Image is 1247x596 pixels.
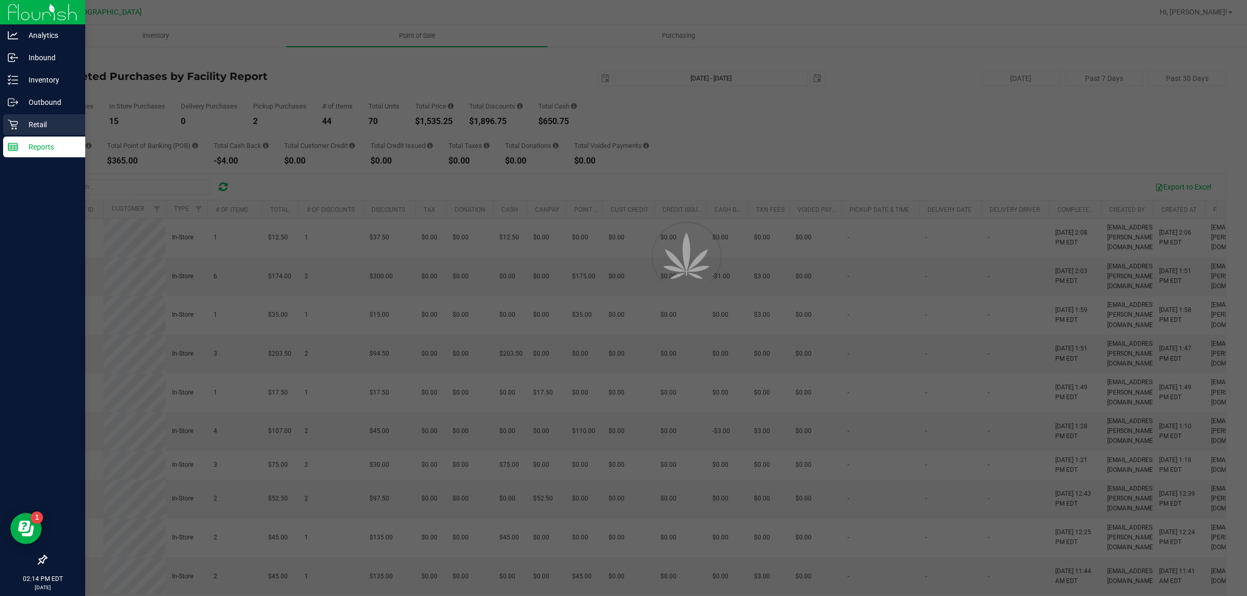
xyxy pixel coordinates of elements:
[31,511,43,524] iframe: Resource center unread badge
[8,30,18,40] inline-svg: Analytics
[18,118,81,131] p: Retail
[18,51,81,64] p: Inbound
[18,96,81,109] p: Outbound
[10,513,42,544] iframe: Resource center
[8,97,18,107] inline-svg: Outbound
[18,29,81,42] p: Analytics
[8,52,18,63] inline-svg: Inbound
[18,74,81,86] p: Inventory
[5,574,81,584] p: 02:14 PM EDT
[18,141,81,153] p: Reports
[5,584,81,591] p: [DATE]
[8,75,18,85] inline-svg: Inventory
[8,142,18,152] inline-svg: Reports
[8,119,18,130] inline-svg: Retail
